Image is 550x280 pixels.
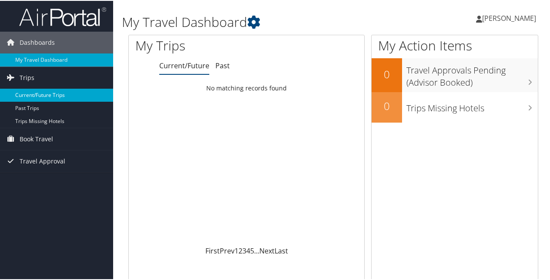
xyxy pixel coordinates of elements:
a: 2 [238,245,242,255]
h1: My Trips [135,36,260,54]
a: Current/Future [159,60,209,70]
span: Book Travel [20,127,53,149]
img: airportal-logo.png [19,6,106,26]
h1: My Action Items [372,36,538,54]
a: 1 [235,245,238,255]
a: Last [275,245,288,255]
a: [PERSON_NAME] [476,4,545,30]
h2: 0 [372,98,402,113]
span: Travel Approval [20,150,65,171]
h1: My Travel Dashboard [122,12,404,30]
a: 3 [242,245,246,255]
a: Prev [220,245,235,255]
a: 5 [250,245,254,255]
a: First [205,245,220,255]
span: Trips [20,66,34,88]
h3: Travel Approvals Pending (Advisor Booked) [406,59,538,88]
span: Dashboards [20,31,55,53]
a: 4 [246,245,250,255]
span: [PERSON_NAME] [482,13,536,22]
a: 0Trips Missing Hotels [372,91,538,122]
a: Past [215,60,230,70]
h3: Trips Missing Hotels [406,97,538,113]
h2: 0 [372,66,402,81]
a: Next [259,245,275,255]
a: 0Travel Approvals Pending (Advisor Booked) [372,57,538,91]
td: No matching records found [129,80,364,95]
span: … [254,245,259,255]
